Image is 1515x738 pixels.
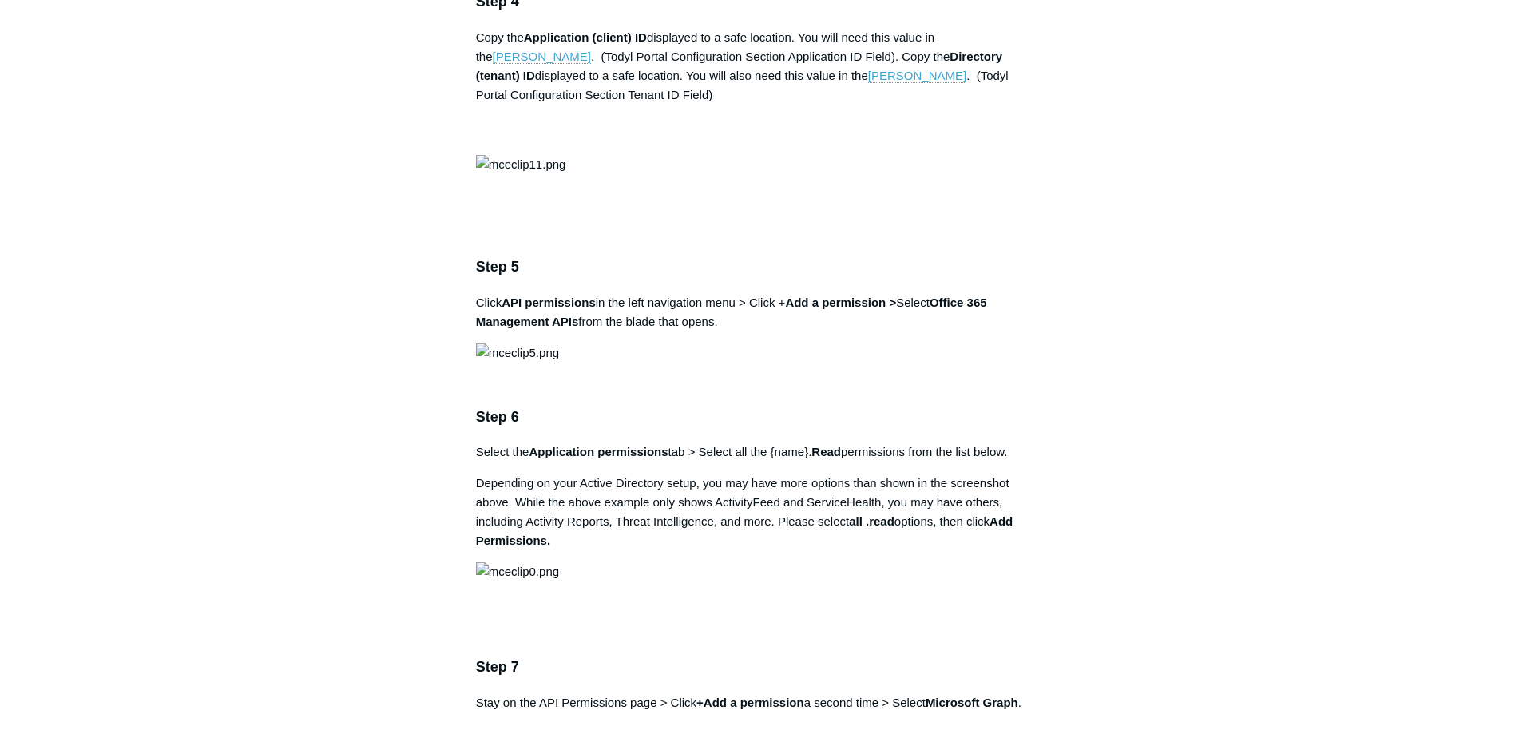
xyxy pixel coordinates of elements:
strong: Application permissions [529,445,668,458]
strong: Read [811,445,841,458]
strong: API permissions [502,296,596,309]
img: mceclip0.png [476,562,559,581]
strong: +Add a permission [696,696,804,709]
strong: Office 365 Management APIs [476,296,987,328]
a: [PERSON_NAME] [493,50,591,64]
p: Depending on your Active Directory setup, you may have more options than shown in the screenshot ... [476,474,1040,550]
p: Select the tab > Select all the {name}. permissions from the list below. [476,442,1040,462]
img: mceclip5.png [476,343,559,363]
strong: Add a permission > [785,296,896,309]
strong: Application (client) ID [524,30,647,44]
a: [PERSON_NAME] [868,69,966,83]
h3: Step 5 [476,256,1040,279]
img: mceclip11.png [476,155,566,174]
p: Click in the left navigation menu > Click + Select from the blade that opens. [476,293,1040,331]
strong: Microsoft Graph [926,696,1018,709]
h3: Step 7 [476,656,1040,679]
h3: Step 6 [476,406,1040,429]
strong: all .read [849,514,894,528]
p: Copy the displayed to a safe location. You will need this value in the . (Todyl Portal Configurat... [476,28,1040,143]
strong: Directory (tenant) ID [476,50,1003,82]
